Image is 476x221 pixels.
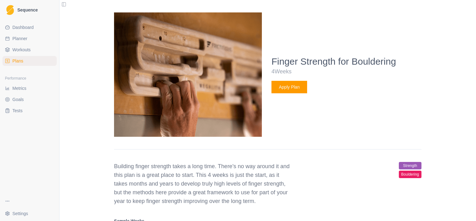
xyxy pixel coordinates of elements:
a: Plans [2,56,57,66]
h4: Finger Strength for Bouldering [271,56,421,67]
button: Settings [2,209,57,219]
span: strength [399,162,421,169]
span: Goals [12,96,24,103]
a: Planner [2,34,57,44]
span: Plans [12,58,23,64]
span: Tests [12,108,23,114]
a: Tests [2,106,57,116]
button: Apply Plan [271,81,307,93]
a: LogoSequence [2,2,57,17]
span: Workouts [12,47,31,53]
a: Workouts [2,45,57,55]
img: Finger Strength for Bouldering [114,12,262,137]
div: Performance [2,73,57,83]
p: 4 Weeks [271,67,421,76]
a: Dashboard [2,22,57,32]
a: Goals [2,94,57,104]
img: Logo [6,5,14,15]
a: Metrics [2,83,57,93]
span: Planner [12,35,27,42]
span: Sequence [17,8,38,12]
span: bouldering [399,171,421,178]
span: Dashboard [12,24,34,30]
p: Building finger strength takes a long time. There's no way around it and this plan is a great pla... [114,162,293,205]
span: Metrics [12,85,26,91]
